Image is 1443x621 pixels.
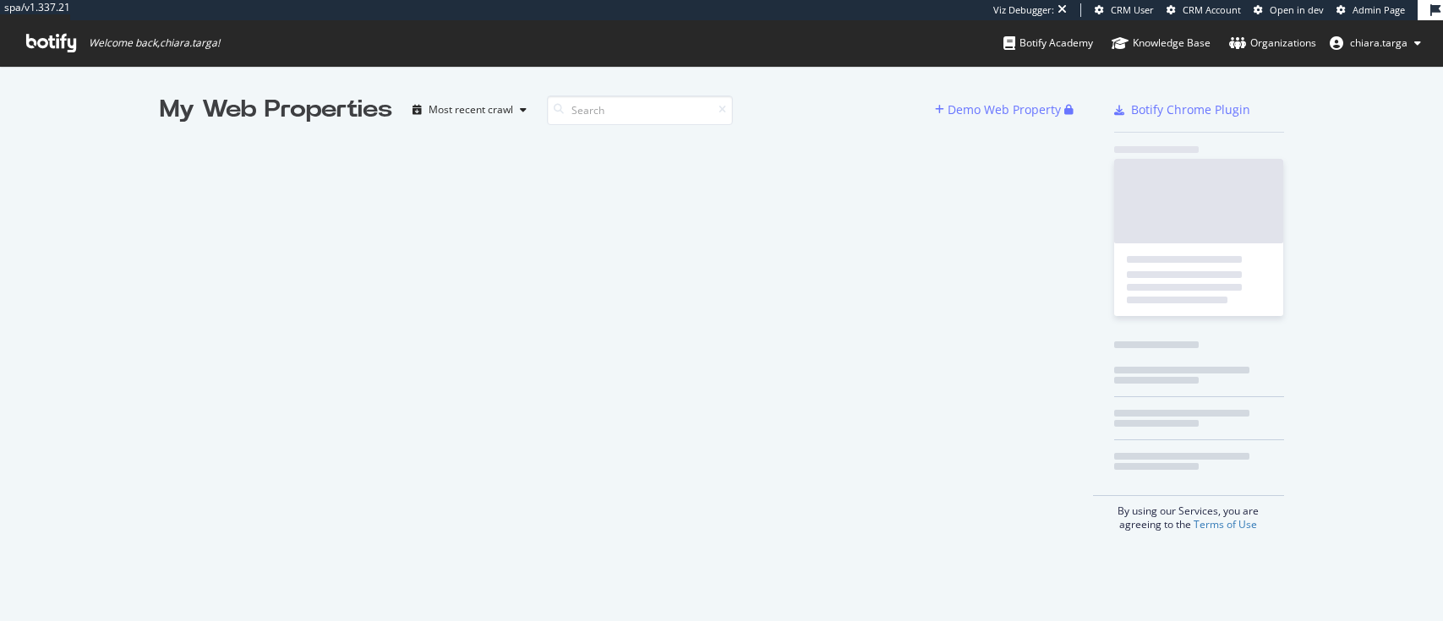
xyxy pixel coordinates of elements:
[1131,101,1250,118] div: Botify Chrome Plugin
[948,101,1061,118] div: Demo Web Property
[1316,30,1435,57] button: chiara.targa
[1350,35,1407,50] span: chiara.targa
[993,3,1054,17] div: Viz Debugger:
[406,96,533,123] button: Most recent crawl
[1114,101,1250,118] a: Botify Chrome Plugin
[1229,35,1316,52] div: Organizations
[1254,3,1324,17] a: Open in dev
[1003,35,1093,52] div: Botify Academy
[1194,517,1257,531] a: Terms of Use
[547,95,733,125] input: Search
[1003,20,1093,66] a: Botify Academy
[1112,20,1211,66] a: Knowledge Base
[89,36,220,50] span: Welcome back, chiara.targa !
[1111,3,1154,16] span: CRM User
[935,96,1064,123] button: Demo Web Property
[1095,3,1154,17] a: CRM User
[1167,3,1241,17] a: CRM Account
[160,93,392,127] div: My Web Properties
[1353,3,1405,16] span: Admin Page
[935,102,1064,117] a: Demo Web Property
[1270,3,1324,16] span: Open in dev
[1093,495,1284,531] div: By using our Services, you are agreeing to the
[429,105,513,115] div: Most recent crawl
[1183,3,1241,16] span: CRM Account
[1112,35,1211,52] div: Knowledge Base
[1229,20,1316,66] a: Organizations
[1336,3,1405,17] a: Admin Page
